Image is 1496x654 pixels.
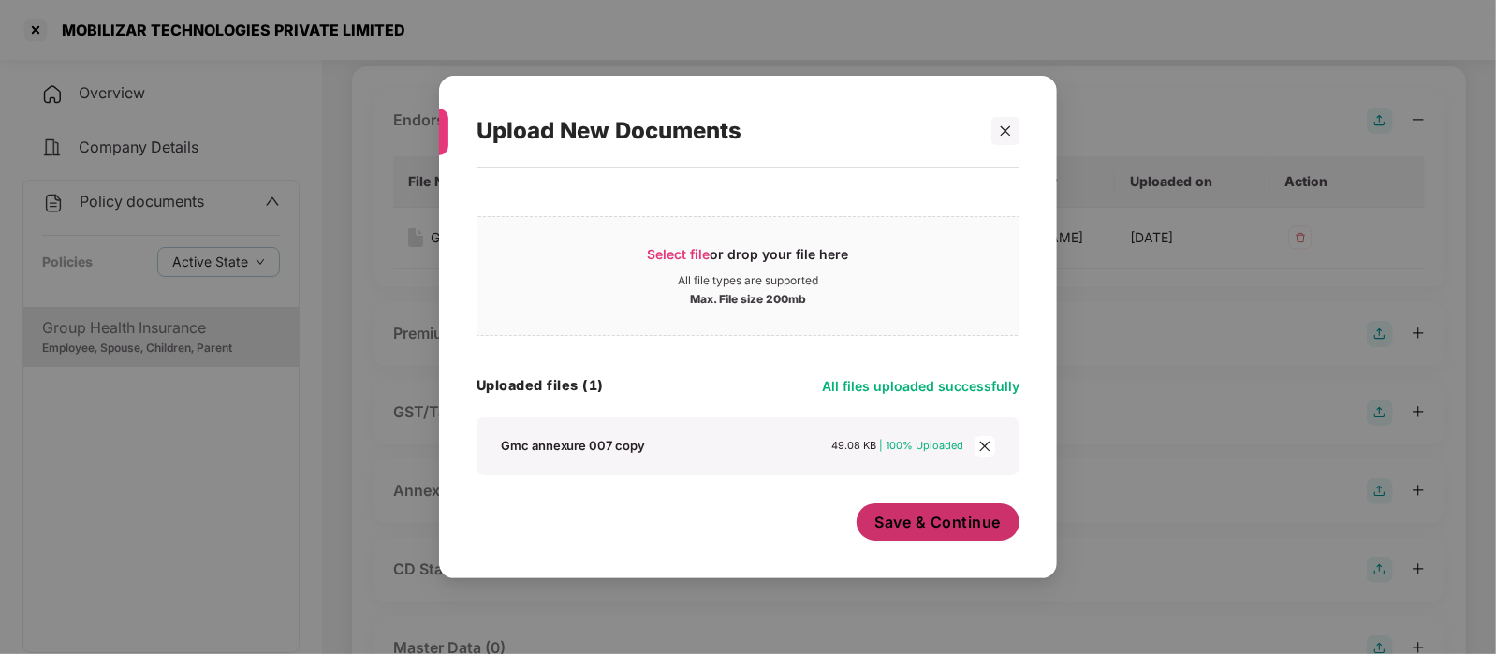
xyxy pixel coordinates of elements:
[648,246,711,262] span: Select file
[477,231,1019,321] span: Select fileor drop your file hereAll file types are supportedMax. File size 200mb
[857,503,1020,541] button: Save & Continue
[477,94,975,167] div: Upload New Documents
[477,376,604,395] h4: Uploaded files (1)
[678,273,818,288] div: All file types are supported
[999,124,1012,138] span: close
[975,436,995,457] span: close
[880,439,964,452] span: | 100% Uploaded
[875,512,1002,532] span: Save & Continue
[501,437,646,454] div: Gmc annexure 007 copy
[832,439,877,452] span: 49.08 KB
[648,245,849,273] div: or drop your file here
[690,288,806,307] div: Max. File size 200mb
[822,378,1019,394] span: All files uploaded successfully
